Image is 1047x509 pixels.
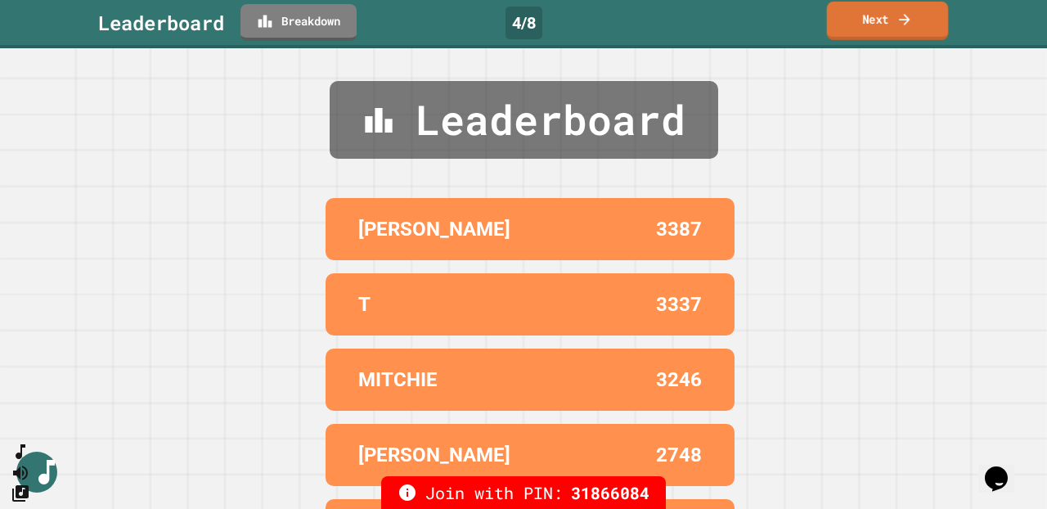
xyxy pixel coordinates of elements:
button: SpeedDial basic example [11,442,30,462]
p: 3387 [656,214,702,244]
button: Change Music [11,483,30,503]
p: T [358,290,371,319]
a: Breakdown [240,4,357,41]
div: Leaderboard [330,81,718,159]
a: Next [827,2,949,40]
div: 4 / 8 [506,7,542,39]
p: [PERSON_NAME] [358,214,510,244]
div: Join with PIN: [381,476,666,509]
span: 31866084 [571,480,649,505]
iframe: chat widget [978,444,1031,493]
p: 3246 [656,365,702,394]
div: Leaderboard [98,8,224,38]
button: Mute music [11,462,30,483]
p: 3337 [656,290,702,319]
p: [PERSON_NAME] [358,440,510,470]
p: 2748 [656,440,702,470]
p: MITCHIE [358,365,438,394]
